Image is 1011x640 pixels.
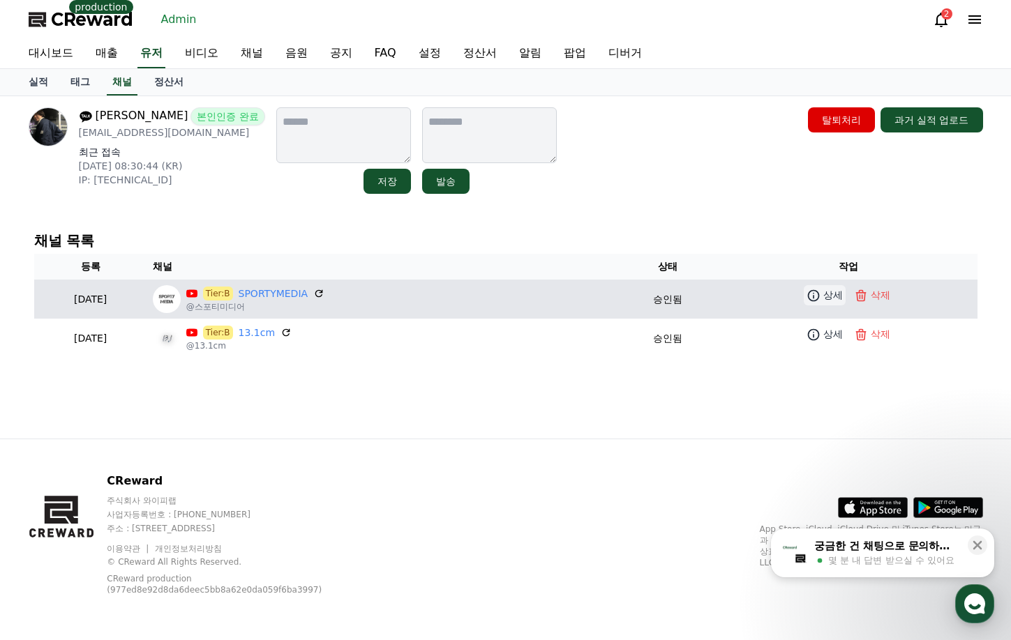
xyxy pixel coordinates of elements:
p: [EMAIL_ADDRESS][DOMAIN_NAME] [79,125,265,139]
p: [DATE] [40,292,142,307]
span: [PERSON_NAME] [96,107,188,125]
a: 이용약관 [107,544,151,554]
span: Tier:B [203,326,233,340]
a: 공지 [319,39,364,68]
a: 채널 [107,69,137,96]
a: 팝업 [553,39,597,68]
p: © CReward All Rights Reserved. [107,556,352,567]
img: 13.1cm [153,324,181,352]
button: 저장 [364,169,411,194]
a: 알림 [508,39,553,68]
p: [DATE] [40,331,142,346]
a: 비디오 [174,39,230,68]
span: CReward [51,8,133,31]
a: 정산서 [143,69,195,96]
th: 채널 [147,254,616,280]
span: 본인인증 완료 [190,107,264,125]
p: 삭제 [871,288,890,303]
a: 대시보드 [17,39,84,68]
a: 상세 [804,285,846,305]
button: 발송 [422,169,470,194]
p: 승인됨 [653,292,682,307]
a: 홈 [4,442,92,477]
p: @13.1cm [186,340,292,351]
span: 설정 [216,463,232,474]
p: 주식회사 와이피랩 [107,495,352,506]
th: 상태 [616,254,720,280]
p: 승인됨 [653,331,682,346]
a: Admin [156,8,202,31]
button: 삭제 [851,324,893,344]
p: 상세 [823,327,843,342]
img: profile image [29,107,68,146]
p: CReward production (977ed8e92d8da6deec5bb8a62e0da059f6ba3997) [107,573,330,595]
a: CReward [29,8,133,31]
a: 채널 [230,39,274,68]
a: 음원 [274,39,319,68]
a: 설정 [407,39,452,68]
div: 2 [941,8,952,20]
a: 정산서 [452,39,508,68]
a: 디버거 [597,39,653,68]
a: 대화 [92,442,180,477]
a: 유저 [137,39,165,68]
a: 실적 [17,69,59,96]
a: 매출 [84,39,129,68]
button: 과거 실적 업로드 [881,107,983,132]
p: @스포티미디어 [186,301,324,312]
img: SPORTYMEDIA [153,285,181,313]
a: 상세 [804,324,846,344]
p: CReward [107,473,352,489]
p: [DATE] 08:30:44 (KR) [79,159,265,173]
h4: 채널 목록 [34,233,978,248]
a: 2 [933,11,950,28]
span: 홈 [44,463,52,474]
a: FAQ [364,39,407,68]
a: 설정 [180,442,268,477]
p: 사업자등록번호 : [PHONE_NUMBER] [107,509,352,520]
a: 13.1cm [239,326,276,340]
button: 탈퇴처리 [808,107,875,132]
button: 삭제 [851,285,893,305]
p: 삭제 [871,327,890,342]
a: 태그 [59,69,101,96]
span: 대화 [128,464,144,475]
a: 개인정보처리방침 [155,544,222,554]
a: SPORTYMEDIA [239,287,308,301]
p: App Store, iCloud, iCloud Drive 및 iTunes Store는 미국과 그 밖의 나라 및 지역에서 등록된 Apple Inc.의 서비스 상표입니다. Goo... [760,524,983,568]
p: 최근 접속 [79,145,265,159]
p: 주소 : [STREET_ADDRESS] [107,523,352,534]
span: Tier:B [203,287,233,300]
th: 등록 [34,254,147,280]
th: 작업 [719,254,977,280]
p: IP: [TECHNICAL_ID] [79,173,265,187]
p: 상세 [823,288,843,303]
